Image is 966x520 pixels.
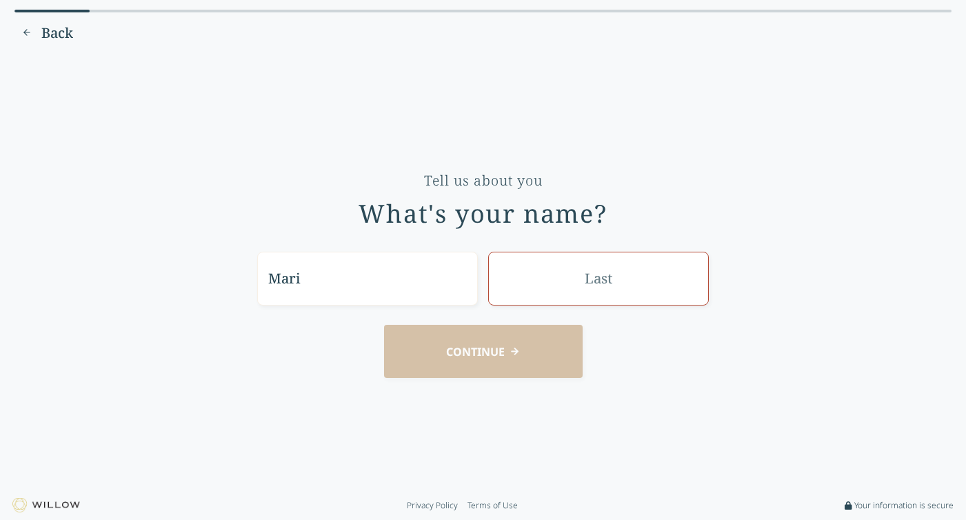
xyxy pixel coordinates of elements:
img: Willow logo [12,498,80,512]
input: Last [488,252,709,305]
a: Terms of Use [467,500,518,511]
div: 8% complete [14,10,90,12]
a: Privacy Policy [407,500,458,511]
input: First [257,252,478,305]
span: Your information is secure [854,500,954,511]
span: Back [41,23,73,43]
button: Previous question [14,22,80,44]
div: What's your name? [359,200,607,228]
div: Tell us about you [424,171,543,190]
